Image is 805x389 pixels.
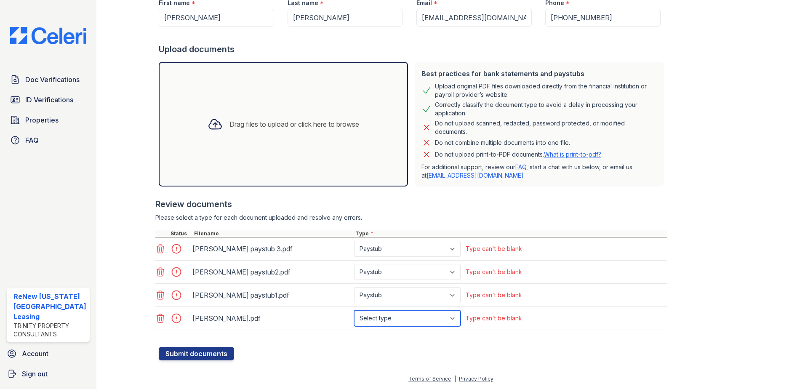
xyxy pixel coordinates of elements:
[515,163,526,171] a: FAQ
[459,376,493,382] a: Privacy Policy
[13,322,86,338] div: Trinity Property Consultants
[25,95,73,105] span: ID Verifications
[25,135,39,145] span: FAQ
[22,349,48,359] span: Account
[466,245,522,253] div: Type can't be blank
[435,150,601,159] p: Do not upload print-to-PDF documents.
[7,71,90,88] a: Doc Verifications
[192,312,351,325] div: [PERSON_NAME].pdf
[408,376,451,382] a: Terms of Service
[454,376,456,382] div: |
[7,132,90,149] a: FAQ
[155,198,667,210] div: Review documents
[466,268,522,276] div: Type can't be blank
[22,369,48,379] span: Sign out
[435,82,657,99] div: Upload original PDF files downloaded directly from the financial institution or payroll provider’...
[3,345,93,362] a: Account
[544,151,601,158] a: What is print-to-pdf?
[421,69,657,79] div: Best practices for bank statements and paystubs
[192,230,354,237] div: Filename
[3,27,93,44] img: CE_Logo_Blue-a8612792a0a2168367f1c8372b55b34899dd931a85d93a1a3d3e32e68fde9ad4.png
[3,365,93,382] a: Sign out
[466,291,522,299] div: Type can't be blank
[13,291,86,322] div: ReNew [US_STATE][GEOGRAPHIC_DATA] Leasing
[421,163,657,180] p: For additional support, review our , start a chat with us below, or email us at
[159,43,667,55] div: Upload documents
[7,91,90,108] a: ID Verifications
[435,101,657,117] div: Correctly classify the document type to avoid a delay in processing your application.
[7,112,90,128] a: Properties
[155,213,667,222] div: Please select a type for each document uploaded and resolve any errors.
[435,119,657,136] div: Do not upload scanned, redacted, password protected, or modified documents.
[25,115,59,125] span: Properties
[354,230,667,237] div: Type
[159,347,234,360] button: Submit documents
[169,230,192,237] div: Status
[25,75,80,85] span: Doc Verifications
[426,172,524,179] a: [EMAIL_ADDRESS][DOMAIN_NAME]
[435,138,570,148] div: Do not combine multiple documents into one file.
[192,242,351,256] div: [PERSON_NAME] paystub 3.pdf
[192,265,351,279] div: [PERSON_NAME] paystub2.pdf
[229,119,359,129] div: Drag files to upload or click here to browse
[192,288,351,302] div: [PERSON_NAME] paystub1.pdf
[466,314,522,322] div: Type can't be blank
